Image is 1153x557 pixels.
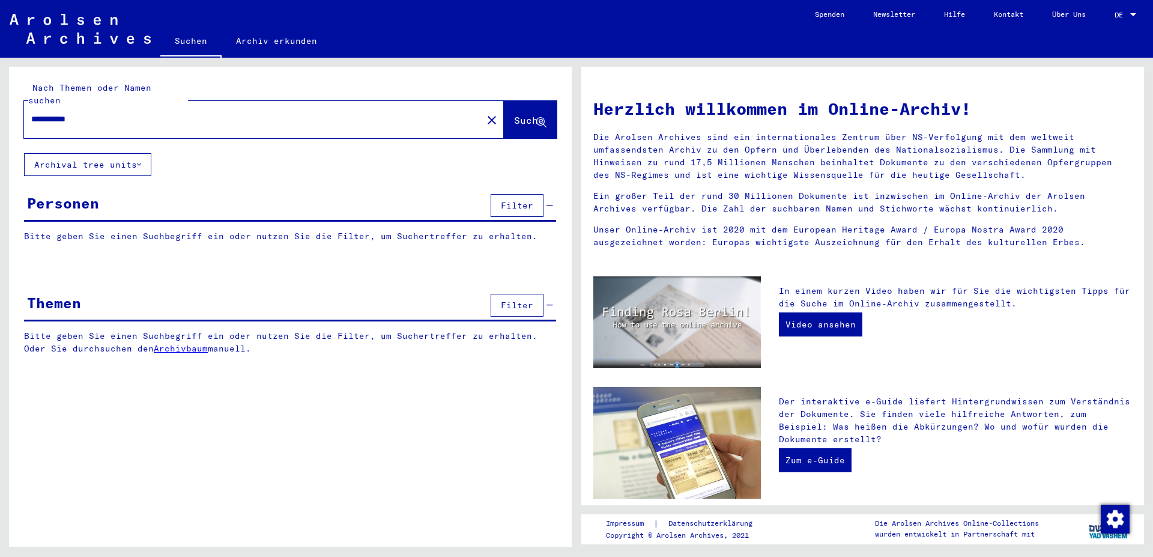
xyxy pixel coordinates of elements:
[779,448,852,472] a: Zum e-Guide
[514,114,544,126] span: Suche
[1101,505,1130,534] img: Zustimmung ändern
[593,190,1132,215] p: Ein großer Teil der rund 30 Millionen Dokumente ist inzwischen im Online-Archiv der Arolsen Archi...
[593,224,1132,249] p: Unser Online-Archiv ist 2020 mit dem European Heritage Award / Europa Nostra Award 2020 ausgezeic...
[504,101,557,138] button: Suche
[779,395,1132,446] p: Der interaktive e-Guide liefert Hintergrundwissen zum Verständnis der Dokumente. Sie finden viele...
[28,82,151,106] mat-label: Nach Themen oder Namen suchen
[160,26,222,58] a: Suchen
[606,530,767,541] p: Copyright © Arolsen Archives, 2021
[485,113,499,127] mat-icon: close
[606,517,653,530] a: Impressum
[606,517,767,530] div: |
[875,529,1039,540] p: wurden entwickelt in Partnerschaft mit
[779,285,1132,310] p: In einem kurzen Video haben wir für Sie die wichtigsten Tipps für die Suche im Online-Archiv zusa...
[24,153,151,176] button: Archival tree units
[593,96,1132,121] h1: Herzlich willkommen im Online-Archiv!
[501,300,533,311] span: Filter
[10,14,151,44] img: Arolsen_neg.svg
[154,343,208,354] a: Archivbaum
[1086,514,1131,544] img: yv_logo.png
[491,294,543,317] button: Filter
[27,292,81,314] div: Themen
[875,518,1039,529] p: Die Arolsen Archives Online-Collections
[501,200,533,211] span: Filter
[24,330,557,355] p: Bitte geben Sie einen Suchbegriff ein oder nutzen Sie die Filter, um Suchertreffer zu erhalten. O...
[659,517,767,530] a: Datenschutzerklärung
[593,131,1132,181] p: Die Arolsen Archives sind ein internationales Zentrum über NS-Verfolgung mit dem weltweit umfasse...
[222,26,331,55] a: Archiv erkunden
[27,192,99,214] div: Personen
[1115,11,1128,19] span: DE
[491,194,543,217] button: Filter
[480,108,504,132] button: Clear
[593,387,761,499] img: eguide.jpg
[593,276,761,368] img: video.jpg
[24,230,556,243] p: Bitte geben Sie einen Suchbegriff ein oder nutzen Sie die Filter, um Suchertreffer zu erhalten.
[779,312,862,336] a: Video ansehen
